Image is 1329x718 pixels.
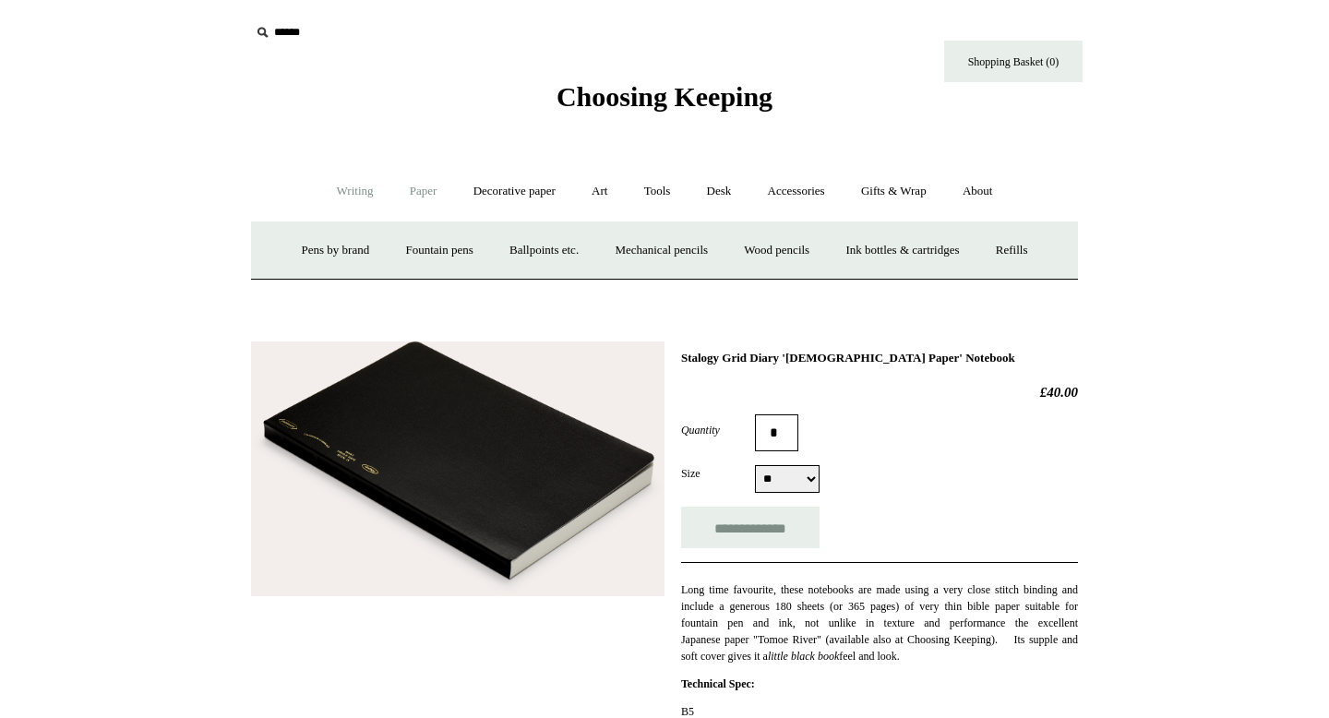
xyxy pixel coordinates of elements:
a: Choosing Keeping [557,96,772,109]
a: Refills [979,226,1045,275]
a: About [946,167,1010,216]
a: Wood pencils [727,226,826,275]
a: Gifts & Wrap [844,167,943,216]
h2: £40.00 [681,384,1078,401]
a: Ballpoints etc. [493,226,595,275]
a: Tools [628,167,688,216]
a: Writing [320,167,390,216]
label: Size [681,465,755,482]
label: Quantity [681,422,755,438]
em: little black book [768,650,839,663]
a: Decorative paper [457,167,572,216]
h1: Stalogy Grid Diary '[DEMOGRAPHIC_DATA] Paper' Notebook [681,351,1078,365]
a: Desk [690,167,748,216]
strong: Technical Spec: [681,677,755,690]
img: Stalogy Grid Diary 'Bible Paper' Notebook [251,341,664,596]
p: Long time favourite, these notebooks are made using a very close stitch binding and include a gen... [681,581,1078,664]
a: Ink bottles & cartridges [829,226,976,275]
a: Paper [393,167,454,216]
a: Art [575,167,624,216]
a: Accessories [751,167,842,216]
span: Choosing Keeping [557,81,772,112]
a: Fountain pens [389,226,489,275]
a: Shopping Basket (0) [944,41,1083,82]
a: Pens by brand [285,226,387,275]
a: Mechanical pencils [598,226,724,275]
